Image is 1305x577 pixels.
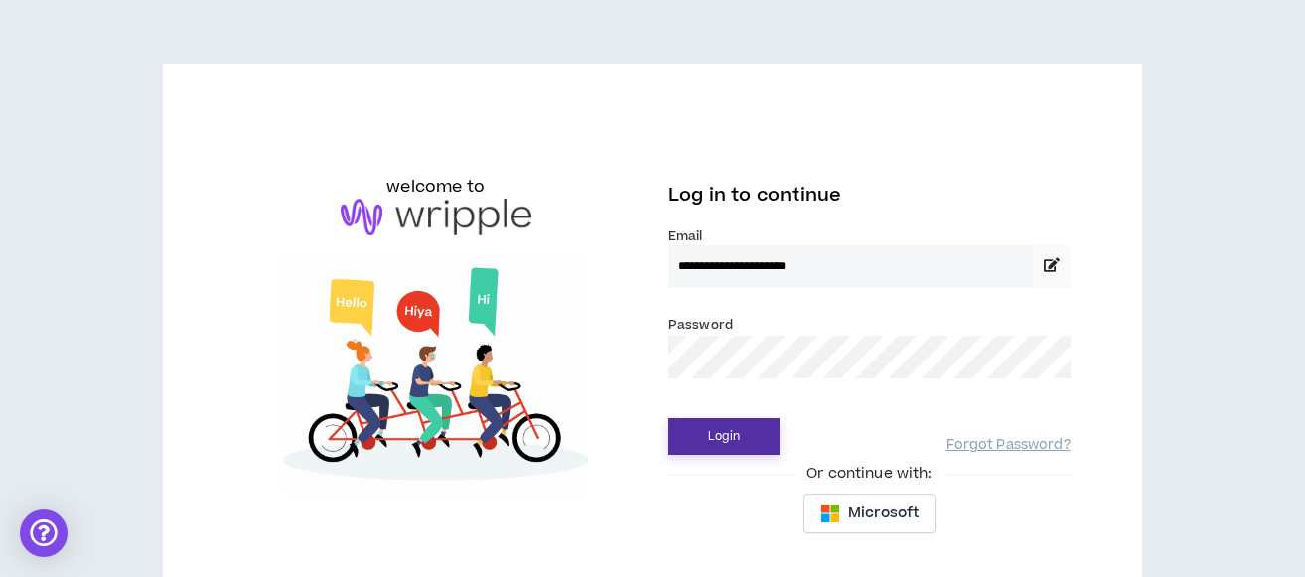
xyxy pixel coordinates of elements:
[848,503,919,524] span: Microsoft
[668,316,733,334] label: Password
[668,418,780,455] button: Login
[793,463,945,485] span: Or continue with:
[341,199,531,236] img: logo-brand.png
[20,509,68,557] div: Open Intercom Messenger
[946,436,1071,455] a: Forgot Password?
[668,183,841,208] span: Log in to continue
[803,494,936,533] button: Microsoft
[668,227,1071,245] label: Email
[386,175,485,199] h6: welcome to
[234,255,637,498] img: Welcome to Wripple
